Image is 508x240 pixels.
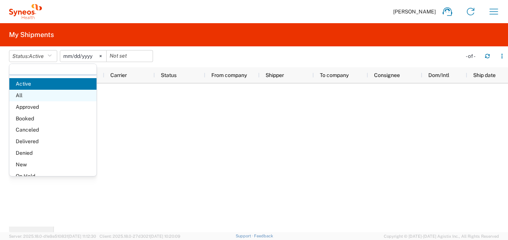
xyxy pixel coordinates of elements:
[107,50,153,62] input: Not set
[161,72,177,78] span: Status
[110,72,127,78] span: Carrier
[266,72,284,78] span: Shipper
[9,113,97,124] span: Booked
[393,8,436,15] span: [PERSON_NAME]
[9,78,97,90] span: Active
[29,53,44,59] span: Active
[9,234,96,239] span: Server: 2025.18.0-d1e9a510831
[9,136,97,147] span: Delivered
[473,72,496,78] span: Ship date
[9,124,97,136] span: Canceled
[9,50,57,62] button: Status:Active
[9,147,97,159] span: Denied
[428,72,449,78] span: Dom/Intl
[211,72,247,78] span: From company
[384,233,499,240] span: Copyright © [DATE]-[DATE] Agistix Inc., All Rights Reserved
[150,234,180,239] span: [DATE] 10:20:09
[60,50,106,62] input: Not set
[9,101,97,113] span: Approved
[320,72,349,78] span: To company
[9,159,97,170] span: New
[236,234,254,238] a: Support
[254,234,273,238] a: Feedback
[9,90,97,101] span: All
[374,72,400,78] span: Consignee
[9,30,54,39] h2: My Shipments
[9,170,97,182] span: On Hold
[466,53,479,59] div: - of -
[100,234,180,239] span: Client: 2025.18.0-27d3021
[68,234,96,239] span: [DATE] 11:12:30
